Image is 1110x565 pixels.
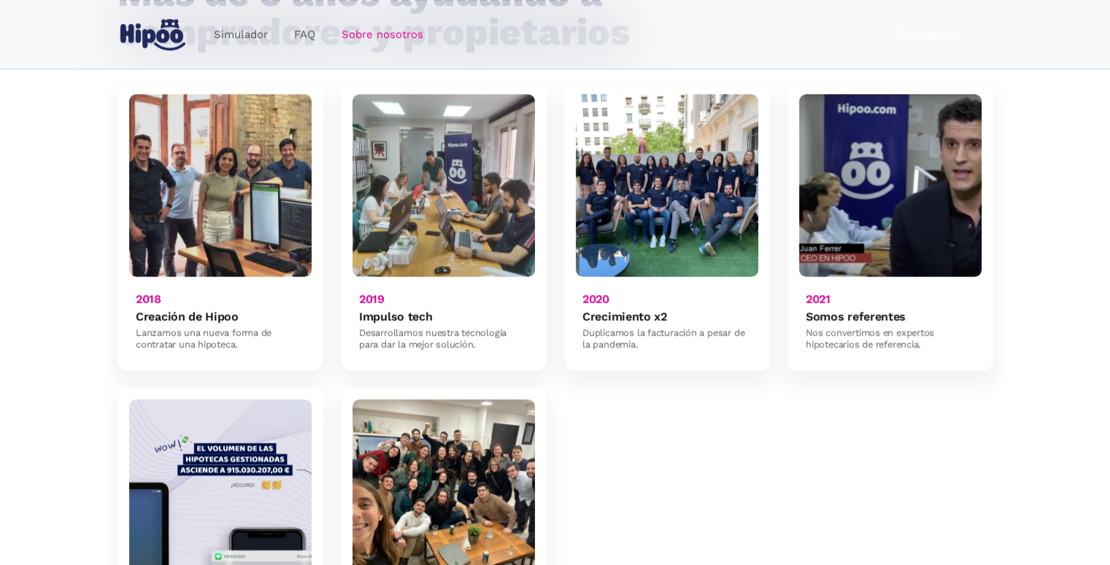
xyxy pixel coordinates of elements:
h6: Crecimiento x2 [582,310,667,323]
a: Simulador [201,20,281,49]
h6: 2021 [806,292,830,306]
a: Sobre nosotros [328,20,436,49]
a: Comenzar [864,18,993,52]
h6: 2020 [582,292,609,306]
h6: Impulso tech [359,310,432,323]
div: Desarrollamos nuestra tecnología para dar la mejor solución. [359,327,528,351]
h6: Creación de Hipoo [136,310,239,323]
h6: 2019 [359,292,385,306]
a: home [117,13,189,56]
a: FAQ [281,20,328,49]
h6: 2018 [136,292,161,306]
div: Nos convertimos en expertos hipotecarios de referencia. [806,327,974,351]
div: Duplicamos la facturación a pesar de la pandemia. [582,327,751,351]
div: Lanzamos una nueva forma de contratar una hipoteca. [136,327,304,351]
h6: Somos referentes [806,310,906,323]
